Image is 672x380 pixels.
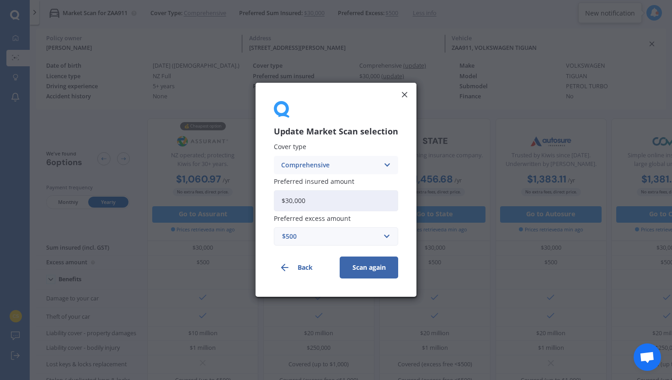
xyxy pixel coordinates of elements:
a: Open chat [634,343,661,371]
button: Back [274,257,332,279]
input: Enter amount [274,190,398,211]
span: Cover type [274,143,306,151]
span: Preferred insured amount [274,177,354,186]
div: Comprehensive [281,160,379,170]
h3: Update Market Scan selection [274,127,398,137]
div: $500 [282,232,379,242]
span: Preferred excess amount [274,214,351,223]
button: Scan again [340,257,398,279]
